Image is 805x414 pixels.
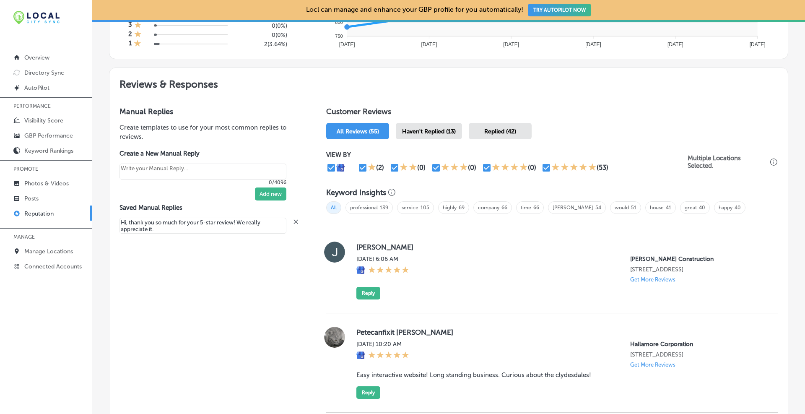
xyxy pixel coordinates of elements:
p: Visibility Score [24,117,63,124]
h3: Manual Replies [119,107,299,116]
p: Posts [24,195,39,202]
div: 2 Stars [400,163,417,173]
label: [DATE] 10:20 AM [356,341,409,348]
h5: 0 ( 0% ) [234,31,287,39]
h4: 2 [128,30,132,39]
tspan: [DATE] [421,42,437,47]
p: GBP Performance [24,132,73,139]
button: TRY AUTOPILOT NOW [528,4,591,16]
a: service [402,205,418,211]
div: 1 Star [134,30,142,39]
div: 1 Star [368,163,376,173]
p: VIEW BY [326,151,687,159]
img: 12321ecb-abad-46dd-be7f-2600e8d3409flocal-city-sync-logo-rectangle.png [13,11,60,24]
a: great [685,205,697,211]
a: house [650,205,664,211]
textarea: Create your Quick Reply [119,164,286,180]
a: 40 [735,205,741,211]
a: 105 [421,205,429,211]
div: (0) [417,164,426,172]
label: Petecanfixit [PERSON_NAME] [356,328,764,336]
button: Add new [255,187,286,200]
p: Directory Sync [24,69,64,76]
a: professional [350,205,378,211]
button: Reply [356,386,380,399]
tspan: [DATE] [667,42,683,47]
a: would [615,205,629,211]
h2: Reviews & Responses [109,68,788,97]
p: Keyword Rankings [24,147,73,154]
p: 57 Vine St [630,266,764,273]
textarea: Create your Quick Reply [119,218,286,234]
p: AutoPilot [24,84,49,91]
a: 66 [533,205,539,211]
a: happy [719,205,732,211]
div: 1 Star [134,21,142,30]
p: 795 Plymouth St [630,351,764,358]
tspan: [DATE] [339,42,355,47]
label: [PERSON_NAME] [356,243,764,251]
p: Multiple Locations Selected. [688,154,768,169]
a: 40 [699,205,705,211]
p: Reputation [24,210,54,217]
div: (0) [528,164,536,172]
span: All [326,201,341,214]
p: Overview [24,54,49,61]
label: Saved Manual Replies [119,204,299,211]
a: time [521,205,531,211]
a: 139 [380,205,388,211]
a: 51 [631,205,636,211]
a: highly [443,205,457,211]
div: 3 Stars [441,163,468,173]
a: [PERSON_NAME] [553,205,593,211]
p: 0/4096 [119,180,286,185]
tspan: 750 [335,34,343,39]
div: (53) [597,164,608,172]
div: 4 Stars [492,163,528,173]
div: 5 Stars [368,351,409,360]
tspan: [DATE] [504,42,519,47]
span: Replied (42) [484,128,516,135]
p: Get More Reviews [630,362,675,368]
a: 69 [459,205,465,211]
tspan: 800 [335,20,343,25]
blockquote: Easy interactive website! Long standing business. Curious about the clydesdales! [356,371,764,379]
p: McTernan Construction [630,255,764,263]
h4: 3 [128,21,132,30]
label: [DATE] 6:06 AM [356,255,409,263]
tspan: [DATE] [586,42,602,47]
div: (2) [376,164,384,172]
button: Reply [356,287,380,299]
p: Hallamore Corporation [630,341,764,348]
p: Create templates to use for your most common replies to reviews. [119,123,299,141]
h5: 2 ( 3.64% ) [234,41,287,48]
a: company [478,205,499,211]
h5: 0 ( 0% ) [234,22,287,29]
div: 5 Stars [368,266,409,275]
a: 41 [666,205,671,211]
h4: 1 [129,39,132,49]
p: Connected Accounts [24,263,82,270]
label: Create a New Manual Reply [119,150,286,157]
p: Manage Locations [24,248,73,255]
div: 1 Star [134,39,141,49]
span: Haven't Replied (13) [402,128,456,135]
h1: Customer Reviews [326,107,778,120]
h3: Keyword Insights [326,188,386,197]
p: Photos & Videos [24,180,69,187]
tspan: [DATE] [750,42,766,47]
div: (0) [468,164,476,172]
a: 66 [501,205,507,211]
span: All Reviews (55) [337,128,379,135]
div: 5 Stars [551,163,597,173]
p: Get More Reviews [630,276,675,283]
a: 54 [595,205,601,211]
